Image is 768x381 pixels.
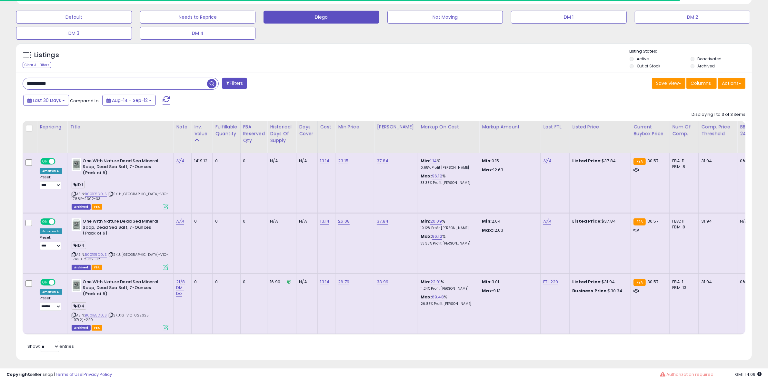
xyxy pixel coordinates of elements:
[572,158,602,164] b: Listed Price:
[421,173,432,179] b: Max:
[55,279,65,285] span: OFF
[34,51,59,60] h5: Listings
[83,158,161,178] b: One With Nature Dead Sea Mineral Soap, Dead Sea Salt, 7-Ounces (Pack of 6)
[72,218,168,269] div: ASIN:
[40,175,62,190] div: Preset:
[647,279,659,285] span: 30.57
[482,167,493,173] strong: Max:
[72,218,81,231] img: 41+vRW06s6L._SL40_.jpg
[387,11,503,24] button: Not Moving
[482,227,493,233] strong: Max:
[55,219,65,225] span: OFF
[672,124,696,137] div: Num of Comp.
[377,124,415,130] div: [PERSON_NAME]
[72,204,90,210] span: Listings that have been deleted from Seller Central
[672,164,693,170] div: FBM: 8
[243,279,263,285] div: 0
[672,279,693,285] div: FBA: 1
[40,296,62,311] div: Preset:
[740,124,763,137] div: BB Share 24h.
[84,371,112,377] a: Privacy Policy
[72,191,168,201] span: | SKU: [GEOGRAPHIC_DATA]-VIC-17882-2302-33
[421,279,430,285] b: Min:
[691,80,711,86] span: Columns
[421,279,474,291] div: %
[72,325,90,331] span: Listings that have been deleted from Seller Central
[421,218,430,224] b: Min:
[243,124,265,144] div: FBA Reserved Qty
[666,371,713,377] span: Authorization required
[33,97,61,104] span: Last 30 Days
[299,279,312,285] div: N/A
[543,124,567,130] div: Last FTL
[40,228,62,234] div: Amazon AI
[194,158,207,164] div: 1419.12
[23,62,51,68] div: Clear All Filters
[16,27,132,40] button: DM 3
[72,181,85,188] span: ID.1
[421,286,474,291] p: 11.24% Profit [PERSON_NAME]
[40,124,65,130] div: Repricing
[215,124,237,137] div: Fulfillable Quantity
[421,165,474,170] p: 0.65% Profit [PERSON_NAME]
[482,279,535,285] p: 3.01
[320,218,330,225] a: 13.14
[72,313,151,322] span: | SKU: G-VIC-022625-1.97(2)-229
[215,158,235,164] div: 0
[572,218,602,224] b: Listed Price:
[421,233,432,239] b: Max:
[735,371,762,377] span: 2025-10-13 14:09 GMT
[482,279,492,285] strong: Min:
[72,158,168,209] div: ASIN:
[194,279,207,285] div: 0
[40,236,62,250] div: Preset:
[652,78,685,89] button: Save View
[194,124,210,137] div: Inv. value
[430,218,442,225] a: 20.09
[72,279,81,292] img: 41+vRW06s6L._SL40_.jpg
[482,288,493,294] strong: Max:
[83,218,161,238] b: One With Nature Dead Sea Mineral Soap, Dead Sea Salt, 7-Ounces (Pack of 6)
[630,48,752,55] p: Listing States:
[320,158,330,164] a: 13.14
[243,218,263,224] div: 0
[672,224,693,230] div: FBM: 8
[482,158,535,164] p: 0.15
[194,218,207,224] div: 0
[264,11,379,24] button: Diego
[482,158,492,164] strong: Min:
[701,279,732,285] div: 31.94
[70,98,100,104] span: Compared to:
[377,218,388,225] a: 37.84
[572,288,608,294] b: Business Price:
[701,158,732,164] div: 31.94
[637,63,660,69] label: Out of Stock
[421,294,432,300] b: Max:
[6,371,30,377] strong: Copyright
[27,343,74,349] span: Show: entries
[572,218,626,224] div: $37.84
[740,279,761,285] div: 0%
[421,302,474,306] p: 26.86% Profit [PERSON_NAME]
[243,158,263,164] div: 0
[511,11,627,24] button: DM 1
[647,158,659,164] span: 30.57
[72,302,86,310] span: ID.4
[338,218,350,225] a: 26.08
[421,294,474,306] div: %
[299,158,312,164] div: N/A
[41,158,49,164] span: ON
[672,285,693,291] div: FBM: 13
[482,124,538,130] div: Markup Amount
[140,11,256,24] button: Needs to Reprice
[92,265,103,270] span: FBA
[270,124,294,144] div: Historical Days Of Supply
[55,158,65,164] span: OFF
[222,78,247,89] button: Filters
[543,279,558,285] a: FTL 229
[740,218,761,224] div: N/A
[85,252,107,257] a: B001E5D0JS
[543,218,551,225] a: N/A
[72,279,168,330] div: ASIN:
[718,78,745,89] button: Actions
